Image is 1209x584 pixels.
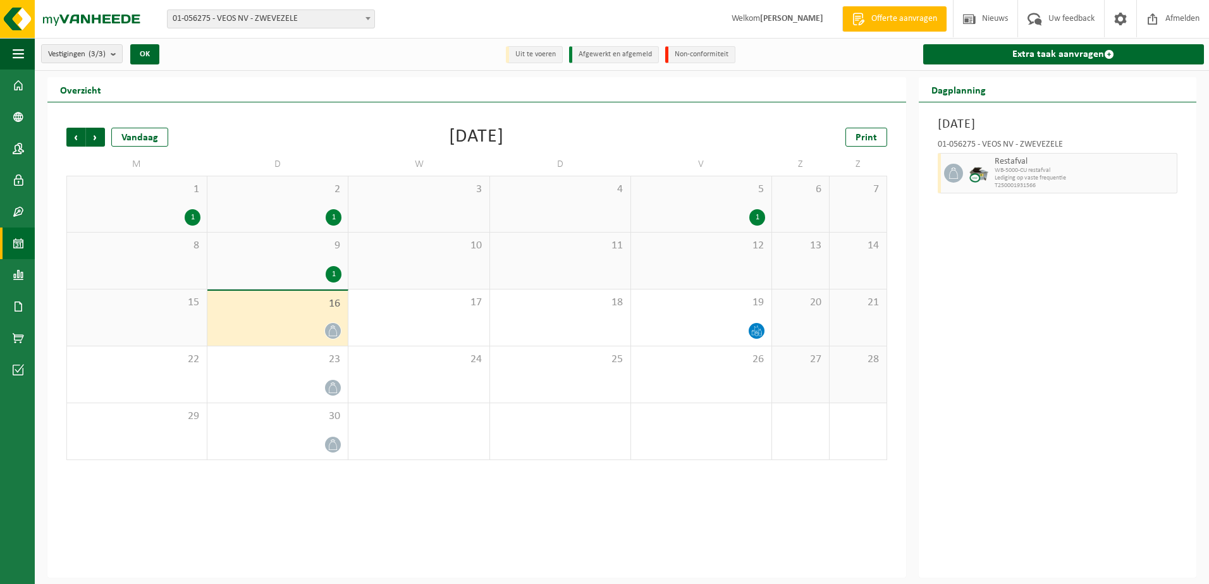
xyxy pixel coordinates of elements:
div: 1 [326,209,341,226]
span: WB-5000-CU restafval [995,167,1174,174]
span: 22 [73,353,200,367]
li: Uit te voeren [506,46,563,63]
td: D [490,153,631,176]
div: Vandaag [111,128,168,147]
span: 30 [214,410,341,423]
span: 20 [778,296,823,310]
span: 8 [73,239,200,253]
li: Afgewerkt en afgemeld [569,46,659,63]
span: 23 [214,353,341,367]
div: 1 [749,209,765,226]
td: M [66,153,207,176]
div: [DATE] [449,128,504,147]
span: 1 [73,183,200,197]
span: 18 [496,296,624,310]
td: D [207,153,348,176]
span: 9 [214,239,341,253]
span: 29 [73,410,200,423]
div: 01-056275 - VEOS NV - ZWEVEZELE [938,140,1177,153]
h2: Dagplanning [919,77,998,102]
span: 10 [355,239,482,253]
td: W [348,153,489,176]
span: 12 [637,239,765,253]
td: Z [830,153,887,176]
h3: [DATE] [938,115,1177,134]
li: Non-conformiteit [665,46,735,63]
span: 4 [496,183,624,197]
span: 28 [836,353,880,367]
button: Vestigingen(3/3) [41,44,123,63]
span: Volgende [86,128,105,147]
span: 24 [355,353,482,367]
span: Vorige [66,128,85,147]
a: Print [845,128,887,147]
span: Restafval [995,157,1174,167]
span: 15 [73,296,200,310]
span: Lediging op vaste frequentie [995,174,1174,182]
span: 26 [637,353,765,367]
div: 1 [185,209,200,226]
h2: Overzicht [47,77,114,102]
span: Vestigingen [48,45,106,64]
span: 5 [637,183,765,197]
span: 25 [496,353,624,367]
img: WB-5000-CU [969,164,988,183]
span: 2 [214,183,341,197]
span: T250001931566 [995,182,1174,190]
button: OK [130,44,159,64]
span: 27 [778,353,823,367]
div: 1 [326,266,341,283]
span: Print [856,133,877,143]
span: 14 [836,239,880,253]
a: Offerte aanvragen [842,6,947,32]
td: Z [772,153,830,176]
strong: [PERSON_NAME] [760,14,823,23]
span: 21 [836,296,880,310]
span: 6 [778,183,823,197]
span: 7 [836,183,880,197]
td: V [631,153,772,176]
span: 16 [214,297,341,311]
span: 17 [355,296,482,310]
span: 01-056275 - VEOS NV - ZWEVEZELE [168,10,374,28]
span: 01-056275 - VEOS NV - ZWEVEZELE [167,9,375,28]
span: 19 [637,296,765,310]
a: Extra taak aanvragen [923,44,1204,64]
span: 13 [778,239,823,253]
count: (3/3) [89,50,106,58]
span: 11 [496,239,624,253]
span: 3 [355,183,482,197]
span: Offerte aanvragen [868,13,940,25]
